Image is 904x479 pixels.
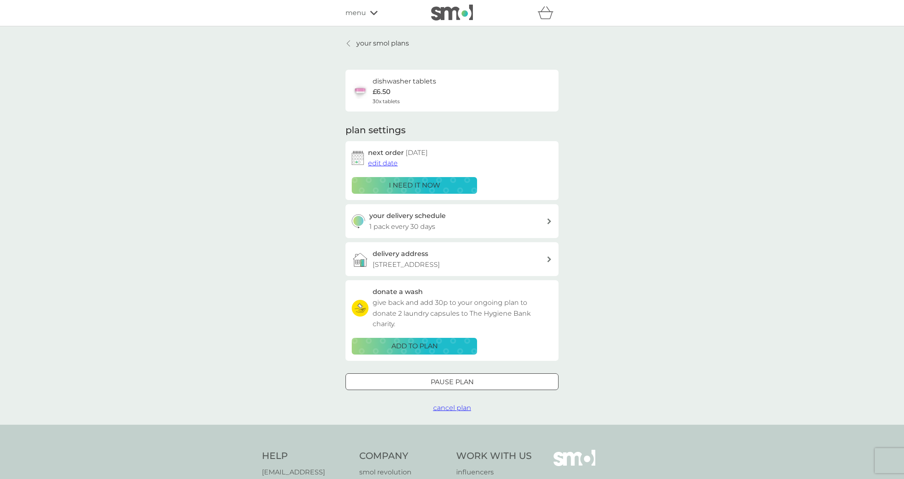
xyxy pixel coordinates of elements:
[554,450,595,478] img: smol
[456,467,532,478] a: influencers
[373,86,391,97] p: £6.50
[356,38,409,49] p: your smol plans
[373,76,436,87] h6: dishwasher tablets
[368,158,398,169] button: edit date
[262,450,351,463] h4: Help
[345,373,559,390] button: Pause plan
[373,248,428,259] h3: delivery address
[433,404,471,412] span: cancel plan
[431,377,474,388] p: Pause plan
[352,82,368,99] img: dishwasher tablets
[368,159,398,167] span: edit date
[456,450,532,463] h4: Work With Us
[538,5,559,21] div: basket
[359,450,448,463] h4: Company
[431,5,473,20] img: smol
[345,124,406,137] h2: plan settings
[373,286,423,297] h3: donate a wash
[352,177,477,194] button: i need it now
[389,180,440,191] p: i need it now
[391,341,438,352] p: ADD TO PLAN
[373,297,552,329] p: give back and add 30p to your ongoing plan to donate 2 laundry capsules to The Hygiene Bank charity.
[406,149,428,157] span: [DATE]
[345,38,409,49] a: your smol plans
[345,8,366,18] span: menu
[345,242,559,276] a: delivery address[STREET_ADDRESS]
[373,259,440,270] p: [STREET_ADDRESS]
[369,221,435,232] p: 1 pack every 30 days
[373,97,400,105] span: 30x tablets
[368,147,428,158] h2: next order
[352,338,477,355] button: ADD TO PLAN
[433,403,471,413] button: cancel plan
[369,210,446,221] h3: your delivery schedule
[345,204,559,238] button: your delivery schedule1 pack every 30 days
[359,467,448,478] a: smol revolution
